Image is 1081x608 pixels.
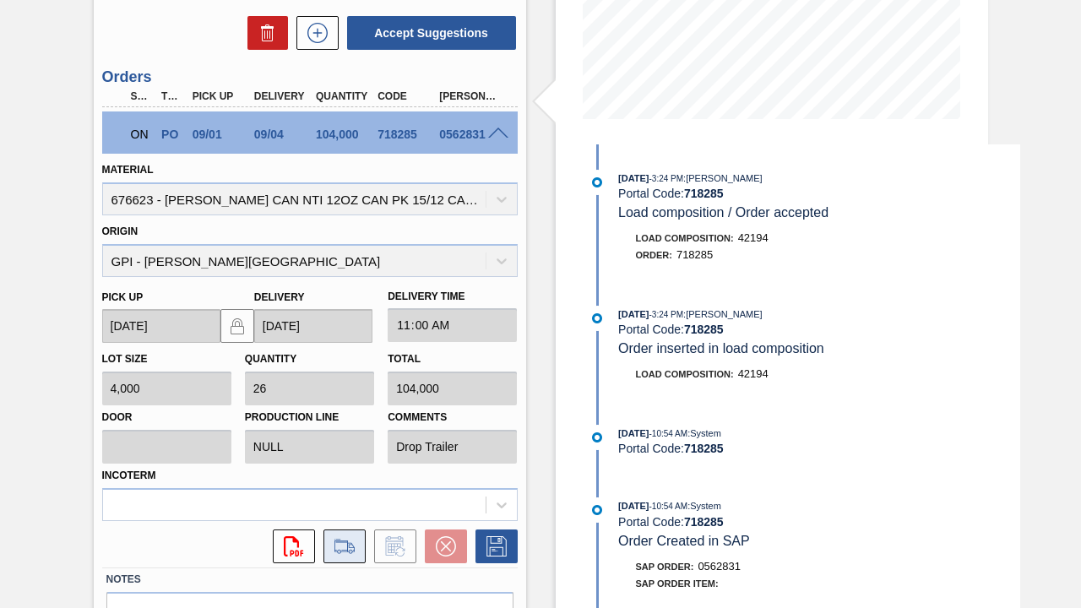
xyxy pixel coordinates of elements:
[239,16,288,50] div: Delete Suggestions
[649,310,684,319] span: - 3:24 PM
[312,90,378,102] div: Quantity
[649,502,688,511] span: - 10:54 AM
[157,128,187,141] div: Purchase order
[102,353,148,365] label: Lot size
[102,470,156,481] label: Incoterm
[188,128,255,141] div: 09/01/2025
[683,309,763,319] span: : [PERSON_NAME]
[636,233,734,243] span: Load Composition :
[687,501,721,511] span: : System
[676,248,713,261] span: 718285
[388,405,517,430] label: Comments
[373,90,440,102] div: Code
[227,316,247,336] img: locked
[618,341,824,356] span: Order inserted in load composition
[339,14,518,52] div: Accept Suggestions
[388,285,517,309] label: Delivery Time
[592,313,602,323] img: atual
[102,309,220,343] input: mm/dd/yyyy
[102,291,144,303] label: Pick up
[347,16,516,50] button: Accept Suggestions
[618,173,649,183] span: [DATE]
[592,177,602,187] img: atual
[698,560,741,573] span: 0562831
[157,90,187,102] div: Type
[618,205,828,220] span: Load composition / Order accepted
[254,309,372,343] input: mm/dd/yyyy
[636,562,694,572] span: SAP Order:
[373,128,440,141] div: 718285
[106,567,513,592] label: Notes
[245,353,296,365] label: Quantity
[288,16,339,50] div: New suggestion
[636,369,734,379] span: Load Composition :
[102,68,518,86] h3: Orders
[254,291,305,303] label: Delivery
[245,405,374,430] label: Production Line
[618,309,649,319] span: [DATE]
[592,432,602,442] img: atual
[618,187,1019,200] div: Portal Code:
[618,534,750,548] span: Order Created in SAP
[618,323,1019,336] div: Portal Code:
[250,128,317,141] div: 09/04/2025
[315,529,366,563] div: Go to Load Composition
[684,323,724,336] strong: 718285
[388,353,421,365] label: Total
[618,428,649,438] span: [DATE]
[250,90,317,102] div: Delivery
[102,225,139,237] label: Origin
[220,309,254,343] button: locked
[435,90,502,102] div: [PERSON_NAME]. ID
[738,231,769,244] span: 42194
[618,515,1019,529] div: Portal Code:
[649,429,688,438] span: - 10:54 AM
[102,164,154,176] label: Material
[435,128,502,141] div: 0562831
[636,578,719,589] span: SAP Order Item:
[312,128,378,141] div: 104,000
[416,529,467,563] div: Cancel Order
[127,116,156,153] div: Negotiating Order
[687,428,721,438] span: : System
[592,505,602,515] img: atual
[127,90,156,102] div: Step
[188,90,255,102] div: Pick up
[618,442,1019,455] div: Portal Code:
[636,250,672,260] span: Order :
[618,501,649,511] span: [DATE]
[131,128,152,141] p: ON
[264,529,315,563] div: Open PDF file
[366,529,416,563] div: Inform order change
[684,515,724,529] strong: 718285
[102,405,231,430] label: Door
[683,173,763,183] span: : [PERSON_NAME]
[738,367,769,380] span: 42194
[684,442,724,455] strong: 718285
[684,187,724,200] strong: 718285
[649,174,684,183] span: - 3:24 PM
[467,529,518,563] div: Save Order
